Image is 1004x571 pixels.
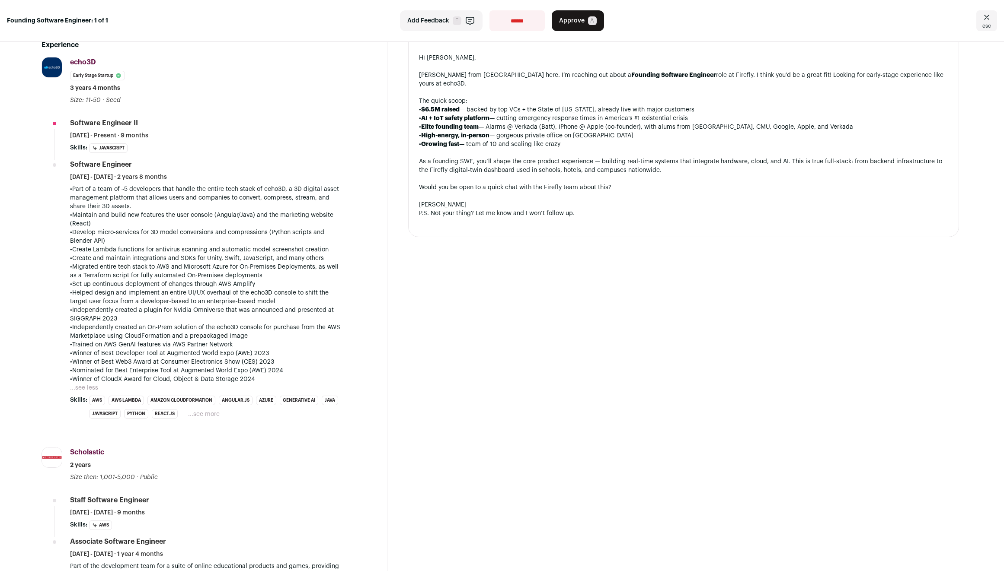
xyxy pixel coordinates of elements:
li: React.js [152,409,178,419]
span: Approve [559,16,585,25]
div: [PERSON_NAME] [419,200,948,209]
span: · [102,96,104,105]
p: •Maintain and build new features the user console (Angular/Java) and the marketing website (React) [70,211,345,228]
p: •Create Lambda functions for antivirus scanning and automatic model screenshot creation [70,245,345,254]
div: The quick scoop: [419,97,948,105]
div: Would you be open to a quick chat with the Firefly team about this? [419,183,948,192]
span: 2 years [70,461,91,469]
p: •Independently created a plugin for Nvidia Omniverse that was announced and presented at SIGGRAPH... [70,306,345,323]
button: ...see more [188,410,220,419]
span: [DATE] - [DATE] · 9 months [70,508,145,517]
div: Hi [PERSON_NAME], [419,54,948,62]
p: •Develop micro-services for 3D model conversions and compressions (Python scripts and Blender API) [70,228,345,245]
span: 3 years 4 months [70,84,120,92]
div: • — Alarms @ Verkada (Batt), iPhone @ Apple (co-founder), with alums from [GEOGRAPHIC_DATA], CMU,... [419,123,948,131]
p: •Winner of Best Developer Tool at Augmented World Expo (AWE) 2023 [70,349,345,358]
p: •Part of a team of ~5 developers that handle the entire tech stack of echo3D, a 3D digital asset ... [70,185,345,211]
h2: Experience [42,40,345,50]
span: Public [140,474,158,480]
div: Staff Software Engineer [70,495,149,505]
strong: $6.5M raised [421,107,460,113]
strong: Founding Software Engineer [631,72,716,78]
span: echo3D [70,59,96,66]
li: AWS [89,396,105,405]
span: Size then: 1,001-5,000 [70,474,135,480]
p: •Set up continuous deployment of changes through AWS Amplify [70,280,345,289]
span: Skills: [70,396,87,404]
li: Azure [256,396,276,405]
div: • — backed by top VCs + the State of [US_STATE], already live with major customers [419,105,948,114]
p: •Migrated entire tech stack to AWS and Microsoft Azure for On-Premises Deployments, as well as a ... [70,263,345,280]
div: • — cutting emergency response times in America’s #1 existential crisis [419,114,948,123]
span: Skills: [70,143,87,152]
span: F [453,16,461,25]
span: esc [982,22,991,29]
strong: Growing fast [421,141,459,147]
img: f7e1220082cae37e5137f4952c27de9f19de519606ceda8c0f0522788cd84054.jpg [42,57,62,77]
p: •Trained on AWS GenAI features via AWS Partner Network [70,340,345,349]
span: Size: 11-50 [70,97,101,103]
li: Amazon CloudFormation [147,396,215,405]
p: •Winner of CloudX Award for Cloud, Object & Data Storage 2024 [70,375,345,384]
strong: High-energy, in-person [421,133,489,139]
p: •Nominated for Best Enterprise Tool at Augmented World Expo (AWE) 2024 [70,366,345,375]
div: Associate Software Engineer [70,537,166,546]
div: Software Engineer [70,160,132,169]
div: P.S. Not your thing? Let me know and I won’t follow up. [419,209,948,218]
li: JavaScript [89,409,121,419]
span: [DATE] - [DATE] · 1 year 4 months [70,550,163,558]
span: Seed [106,97,121,103]
li: JavaScript [89,143,128,153]
p: •Create and maintain integrations and SDKs for Unity, Swift, JavaScript, and many others [70,254,345,263]
button: Add Feedback F [400,10,483,31]
span: [DATE] - [DATE] · 2 years 8 months [70,173,167,181]
p: •Winner of Best Web3 Award at Consumer Electronics Show (CES) 2023 [70,358,345,366]
li: Generative AI [280,396,318,405]
div: • — gorgeous private office on [GEOGRAPHIC_DATA] [419,131,948,140]
a: Close [976,10,997,31]
strong: Elite founding team [421,124,479,130]
div: [PERSON_NAME] from [GEOGRAPHIC_DATA] here. I’m reaching out about a role at Firefly. I think you’... [419,71,948,88]
span: Scholastic [70,449,104,456]
span: Skills: [70,520,87,529]
li: AWS [89,520,112,530]
div: • — team of 10 and scaling like crazy [419,140,948,149]
li: Angular.js [219,396,253,405]
div: Software Engineer II [70,118,138,128]
img: 5b8a7f8c0c97b8c92aa872ef1c0d16ad3f4de4dbda5aee141b40e4d686c4191c.jpg [42,447,62,467]
span: [DATE] - Present · 9 months [70,131,148,140]
li: Early Stage Startup [70,71,125,80]
li: AWS Lambda [109,396,144,405]
strong: Founding Software Engineer: 1 of 1 [7,16,108,25]
p: •Independently created an On-Prem solution of the echo3D console for purchase from the AWS Market... [70,323,345,340]
button: Approve A [552,10,604,31]
div: As a founding SWE, you’ll shape the core product experience — building real-time systems that int... [419,157,948,174]
li: Java [322,396,338,405]
p: •Helped design and implement an entire UI/UX overhaul of the echo3D console to shift the target u... [70,289,345,306]
li: Python [124,409,148,419]
span: · [137,473,138,482]
span: A [588,16,597,25]
strong: AI + IoT safety platform [421,115,489,121]
button: ...see less [70,384,98,392]
span: Add Feedback [407,16,449,25]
